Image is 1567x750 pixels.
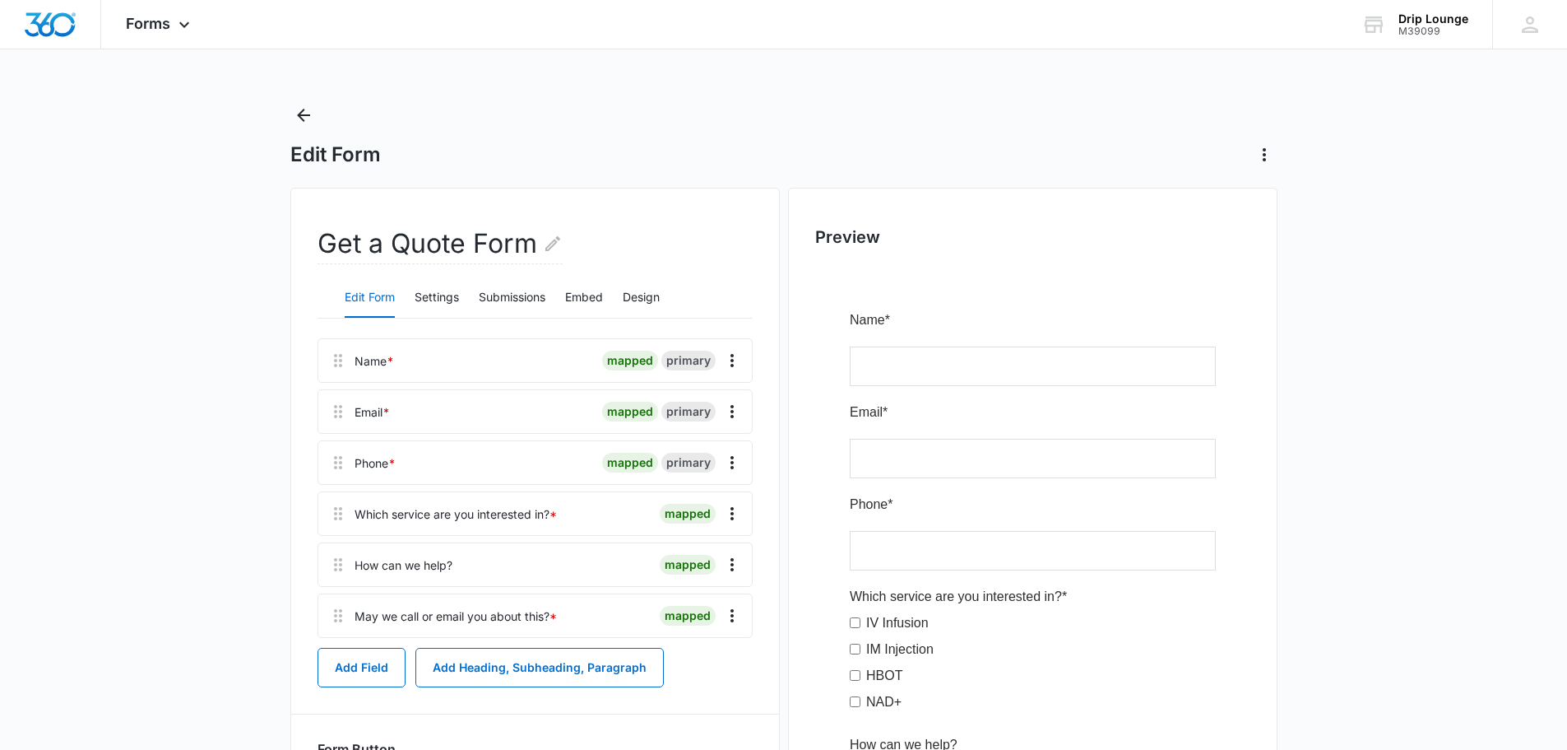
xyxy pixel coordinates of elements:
button: Overflow Menu [719,552,745,578]
button: Add Heading, Subheading, Paragraph [415,648,664,687]
span: Submit [79,664,120,678]
div: Email [355,403,390,421]
div: mapped [660,555,716,575]
div: mapped [660,606,716,626]
button: Submissions [479,278,545,318]
span: Name [8,11,44,25]
span: Email [8,103,41,117]
button: Overflow Menu [719,501,745,527]
button: Submit [8,652,192,690]
button: Overflow Menu [719,398,745,425]
div: primary [661,351,716,370]
button: Settings [415,278,459,318]
div: Which service are you interested in? [355,505,557,523]
button: Overflow Menu [719,450,745,476]
span: How can we help? [8,436,116,450]
label: HBOT [25,364,61,384]
button: Actions [1251,142,1277,168]
label: NAD+ [25,390,60,410]
div: mapped [602,351,658,370]
div: primary [661,402,716,422]
button: Design [623,278,660,318]
h2: Preview [815,225,1250,249]
span: Phone [8,195,46,209]
button: Edit Form [345,278,395,318]
small: You agree to receive future emails and understand you may opt-out at any time [8,608,374,639]
label: IV Infusion [25,311,87,331]
button: Add Field [318,648,406,687]
div: Phone [355,454,396,472]
button: Embed [565,278,603,318]
div: Name [355,352,394,370]
div: May we call or email you about this? [355,608,557,625]
div: account name [1398,12,1468,26]
span: Which service are you interested in? [8,287,220,301]
button: Edit Form Name [543,224,563,263]
div: How can we help? [355,557,452,574]
button: Overflow Menu [719,347,745,374]
button: Overflow Menu [719,603,745,629]
h1: Edit Form [290,142,381,167]
div: mapped [602,453,658,473]
span: May we call or email you about this? [8,549,220,563]
div: mapped [602,402,658,422]
button: Back [290,102,317,128]
span: Forms [126,15,170,32]
label: IM Injection [25,338,92,357]
div: mapped [660,504,716,524]
h2: Get a Quote Form [318,224,563,264]
div: primary [661,453,716,473]
div: account id [1398,26,1468,37]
